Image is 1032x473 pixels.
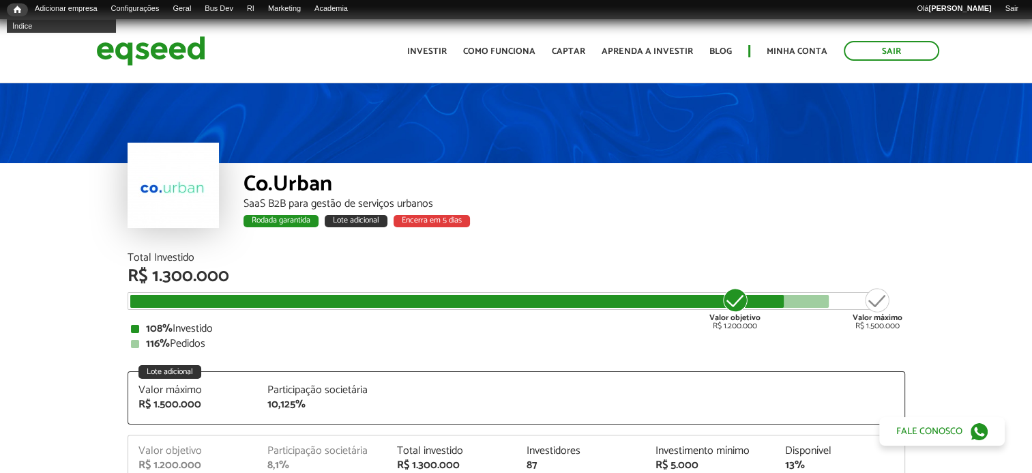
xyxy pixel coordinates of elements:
[267,399,377,410] div: 10,125%
[407,47,447,56] a: Investir
[709,311,761,324] strong: Valor objetivo
[138,385,248,396] div: Valor máximo
[526,460,635,471] div: 87
[240,3,261,14] a: RI
[261,3,308,14] a: Marketing
[244,215,319,227] div: Rodada garantida
[325,215,387,227] div: Lote adicional
[853,311,902,324] strong: Valor máximo
[14,5,21,14] span: Início
[910,3,998,14] a: Olá[PERSON_NAME]
[709,287,761,330] div: R$ 1.200.000
[128,253,905,263] div: Total Investido
[244,173,905,199] div: Co.Urban
[552,47,585,56] a: Captar
[998,3,1025,14] a: Sair
[853,287,902,330] div: R$ 1.500.000
[267,385,377,396] div: Participação societária
[138,460,248,471] div: R$ 1.200.000
[526,446,635,457] div: Investidores
[131,324,902,334] div: Investido
[394,215,470,227] div: Encerra em 5 dias
[267,446,377,457] div: Participação societária
[138,365,201,379] div: Lote adicional
[785,460,894,471] div: 13%
[138,446,248,457] div: Valor objetivo
[397,460,506,471] div: R$ 1.300.000
[655,446,765,457] div: Investimento mínimo
[104,3,166,14] a: Configurações
[96,33,205,69] img: EqSeed
[244,199,905,210] div: SaaS B2B para gestão de serviços urbanos
[198,3,240,14] a: Bus Dev
[397,446,506,457] div: Total investido
[131,339,902,349] div: Pedidos
[28,3,104,14] a: Adicionar empresa
[7,3,28,16] a: Início
[146,319,173,338] strong: 108%
[928,4,991,12] strong: [PERSON_NAME]
[709,47,732,56] a: Blog
[655,460,765,471] div: R$ 5.000
[146,334,170,353] strong: 116%
[602,47,693,56] a: Aprenda a investir
[267,460,377,471] div: 8,1%
[844,41,939,61] a: Sair
[138,399,248,410] div: R$ 1.500.000
[166,3,198,14] a: Geral
[308,3,355,14] a: Academia
[785,446,894,457] div: Disponível
[128,268,905,285] div: R$ 1.300.000
[767,47,827,56] a: Minha conta
[879,417,1005,446] a: Fale conosco
[463,47,535,56] a: Como funciona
